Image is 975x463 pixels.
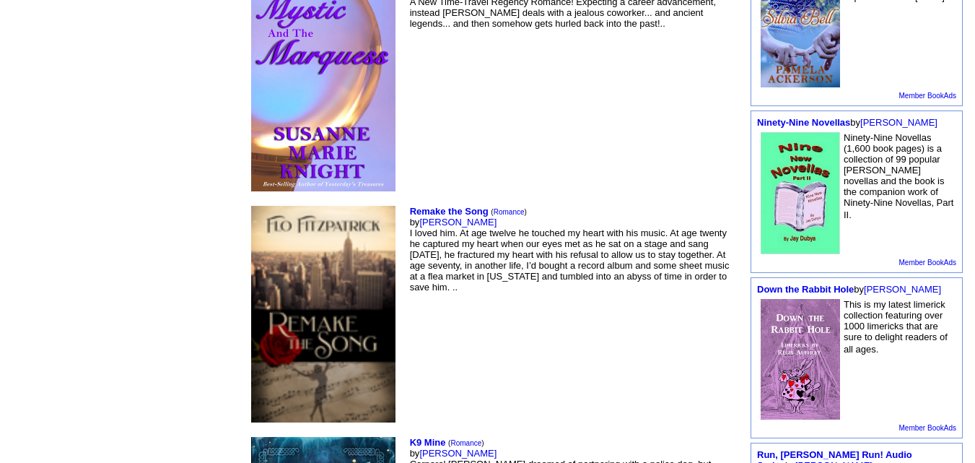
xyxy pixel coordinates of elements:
a: Ninety-Nine Novellas [757,117,850,128]
a: Romance [494,208,525,216]
font: ( ) [448,439,484,447]
a: Romance [450,439,481,447]
font: by [757,117,937,128]
font: by I loved him. At age twelve he touched my heart with his music. At age twenty he captured my he... [410,206,730,293]
a: [PERSON_NAME] [864,284,941,295]
font: ( ) [491,208,527,216]
a: [PERSON_NAME] [419,448,497,459]
img: 80644.jpg [251,206,395,423]
a: [PERSON_NAME] [419,217,497,228]
a: Member BookAds [899,259,956,267]
a: Member BookAds [899,424,956,432]
img: 75534.jpg [761,299,840,419]
font: This is my latest limerick collection featuring over 1000 limericks that are sure to delight read... [844,299,948,355]
img: 58193.jpg [761,132,840,254]
a: K9 Mine [410,437,446,448]
a: Member BookAds [899,92,956,100]
font: by [757,284,941,295]
font: Ninety-Nine Novellas (1,600 book pages) is a collection of 99 popular [PERSON_NAME] novellas and ... [844,132,953,220]
a: Remake the Song [410,206,489,217]
a: [PERSON_NAME] [860,117,937,128]
a: Down the Rabbit Hole [757,284,854,295]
